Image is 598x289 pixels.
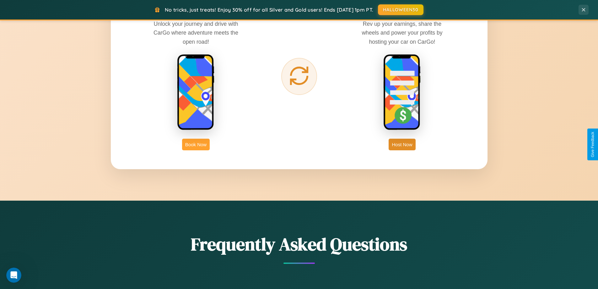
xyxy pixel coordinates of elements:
p: Unlock your journey and drive with CarGo where adventure meets the open road! [149,19,243,46]
img: rent phone [177,54,215,131]
button: Host Now [389,139,415,150]
div: Give Feedback [590,132,595,157]
img: host phone [383,54,421,131]
p: Rev up your earnings, share the wheels and power your profits by hosting your car on CarGo! [355,19,449,46]
span: No tricks, just treats! Enjoy 30% off for all Silver and Gold users! Ends [DATE] 1pm PT. [165,7,373,13]
iframe: Intercom live chat [6,268,21,283]
h2: Frequently Asked Questions [111,232,488,256]
button: HALLOWEEN30 [378,4,423,15]
button: Book Now [182,139,210,150]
